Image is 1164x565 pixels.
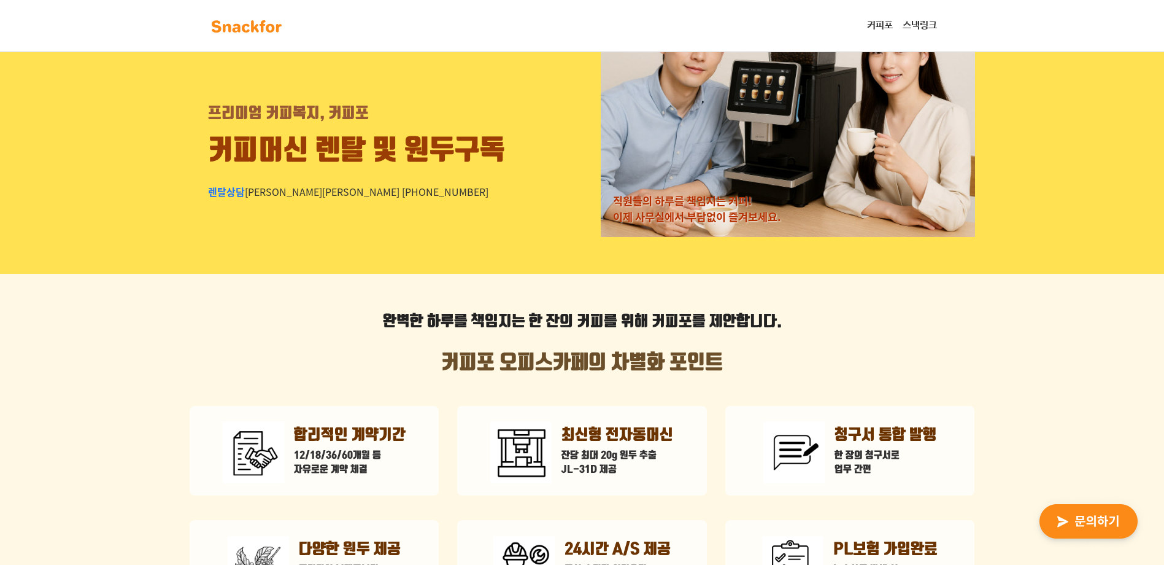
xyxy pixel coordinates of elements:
[565,539,671,561] p: 24시간 A/S 제공
[4,389,81,420] a: 홈
[190,408,204,418] span: 설정
[898,14,942,38] a: 스낵링크
[763,422,825,483] img: 통합청구
[561,449,673,477] p: 잔당 최대 20g 원두 추출 JL-31D 제공
[112,408,127,418] span: 대화
[39,408,46,418] span: 홈
[834,449,936,477] p: 한 장의 청구서로 업무 간편
[208,103,369,125] div: 프리미엄 커피복지, 커피포
[208,17,285,36] img: background-main-color.svg
[223,422,284,483] img: 계약기간
[490,422,552,483] img: 전자동머신
[190,351,975,375] h2: 커피포 오피스카페의 차별화 포인트
[862,14,898,38] a: 커피포
[190,311,975,333] p: 를 위해 커피포를 제안합니다.
[158,389,236,420] a: 설정
[81,389,158,420] a: 대화
[561,424,673,446] p: 최신형 전자동머신
[208,184,488,199] div: [PERSON_NAME][PERSON_NAME] [PHONE_NUMBER]
[383,313,604,331] strong: 완벽한 하루를 책임지는 한 잔의 커피
[208,184,245,199] span: 렌탈상담
[833,539,938,561] p: PL보험 가입완료
[294,449,406,477] p: 12/18/36/60개월 등 자유로운 계약 체결
[613,193,781,225] div: 직원들의 하루를 책임지는 커피! 이제 사무실에서 부담없이 즐겨보세요.
[294,424,406,446] p: 합리적인 계약기간
[299,539,401,561] p: 다양한 원두 제공
[208,131,505,172] div: 커피머신 렌탈 및 원두구독
[834,424,936,446] p: 청구서 통합 발행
